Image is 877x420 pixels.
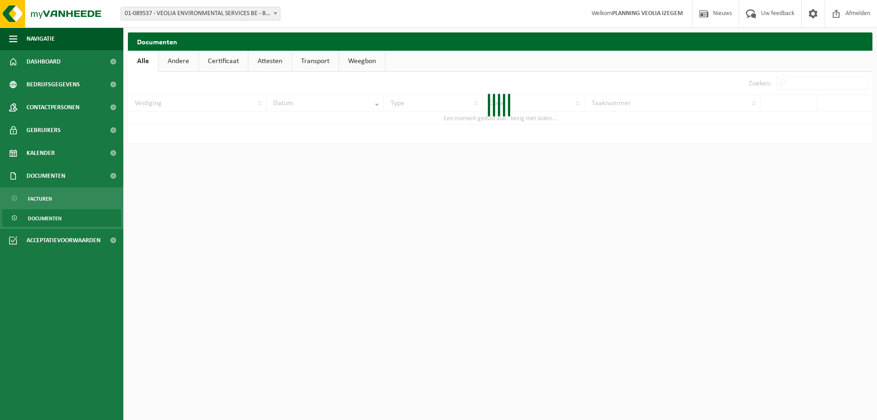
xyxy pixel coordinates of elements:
[128,51,158,72] a: Alle
[121,7,280,21] span: 01-089537 - VEOLIA ENVIRONMENTAL SERVICES BE - BEERSE
[199,51,248,72] a: Certificaat
[26,229,100,252] span: Acceptatievoorwaarden
[26,142,55,165] span: Kalender
[28,210,62,227] span: Documenten
[2,209,121,227] a: Documenten
[248,51,291,72] a: Attesten
[26,119,61,142] span: Gebruikers
[339,51,385,72] a: Weegbon
[128,32,872,50] h2: Documenten
[2,190,121,207] a: Facturen
[292,51,338,72] a: Transport
[28,190,52,207] span: Facturen
[158,51,198,72] a: Andere
[121,7,280,20] span: 01-089537 - VEOLIA ENVIRONMENTAL SERVICES BE - BEERSE
[612,10,683,17] strong: PLANNING VEOLIA IZEGEM
[26,27,55,50] span: Navigatie
[26,73,80,96] span: Bedrijfsgegevens
[26,96,79,119] span: Contactpersonen
[26,165,65,187] span: Documenten
[26,50,61,73] span: Dashboard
